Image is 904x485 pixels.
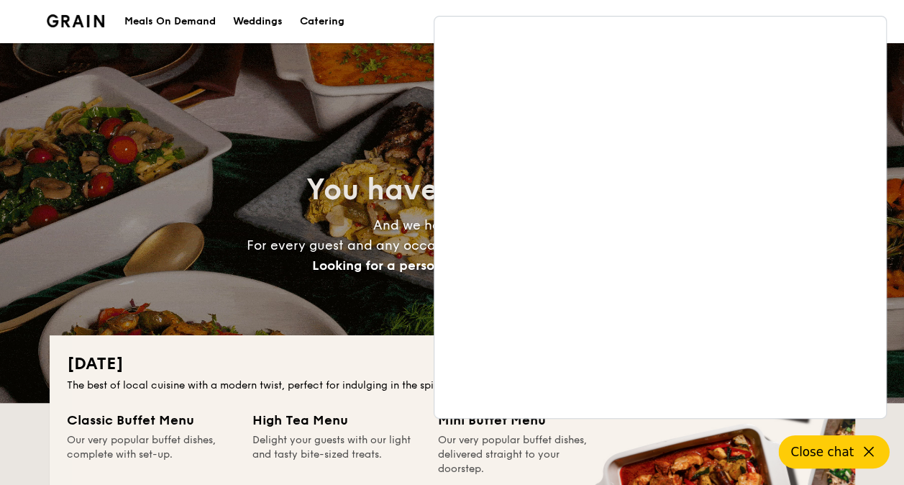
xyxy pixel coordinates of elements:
[67,379,838,393] div: The best of local cuisine with a modern twist, perfect for indulging in the spirit of our nation’...
[47,14,105,27] a: Logotype
[67,433,235,476] div: Our very popular buffet dishes, complete with set-up.
[790,445,854,459] span: Close chat
[779,435,890,468] button: Close chat
[306,173,598,207] span: You have good taste
[67,353,838,376] h2: [DATE]
[438,410,606,430] div: Mini Buffet Menu
[252,410,421,430] div: High Tea Menu
[312,258,526,273] span: Looking for a personalised touch?
[252,433,421,476] div: Delight your guests with our light and tasty bite-sized treats.
[438,433,606,476] div: Our very popular buffet dishes, delivered straight to your doorstep.
[47,14,105,27] img: Grain
[247,217,658,273] span: And we have great food. For every guest and any occasion, there’s always room for Grain.
[67,410,235,430] div: Classic Buffet Menu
